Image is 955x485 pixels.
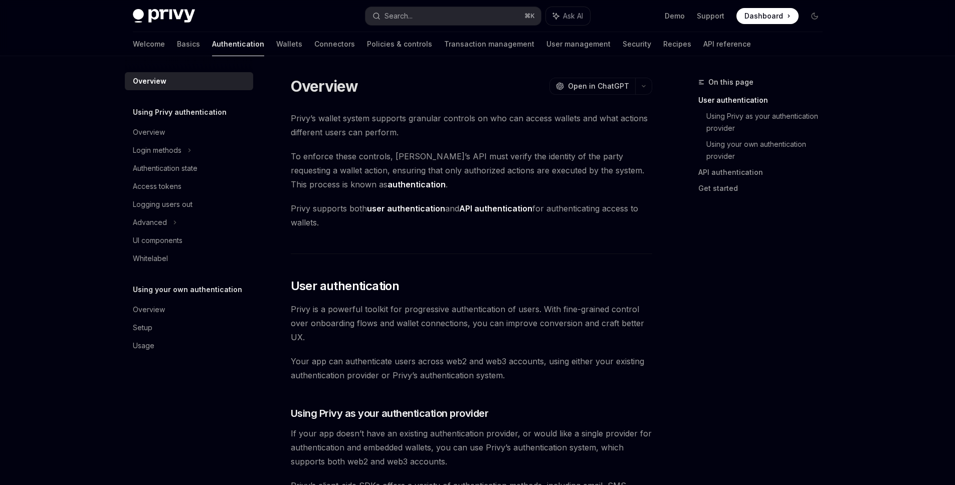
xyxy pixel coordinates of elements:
div: Logging users out [133,198,193,210]
a: Support [697,11,724,21]
a: Overview [125,72,253,90]
div: Access tokens [133,180,181,192]
div: Overview [133,126,165,138]
a: Overview [125,301,253,319]
img: dark logo [133,9,195,23]
a: Demo [665,11,685,21]
span: Open in ChatGPT [568,81,629,91]
a: Using Privy as your authentication provider [706,108,831,136]
span: Using Privy as your authentication provider [291,406,489,420]
div: Whitelabel [133,253,168,265]
span: ⌘ K [524,12,535,20]
a: Policies & controls [367,32,432,56]
a: Usage [125,337,253,355]
strong: user authentication [367,203,445,213]
a: User authentication [698,92,831,108]
div: Usage [133,340,154,352]
h1: Overview [291,77,358,95]
button: Toggle dark mode [807,8,823,24]
div: Search... [385,10,413,22]
span: If your app doesn’t have an existing authentication provider, or would like a single provider for... [291,426,652,468]
a: Get started [698,180,831,196]
a: Security [623,32,651,56]
a: User management [546,32,611,56]
a: API reference [703,32,751,56]
a: Dashboard [736,8,799,24]
a: API authentication [698,164,831,180]
span: Privy supports both and for authenticating access to wallets. [291,201,652,229]
h5: Using Privy authentication [133,106,227,118]
a: Recipes [663,32,691,56]
a: Using your own authentication provider [706,136,831,164]
span: To enforce these controls, [PERSON_NAME]’s API must verify the identity of the party requesting a... [291,149,652,191]
div: Login methods [133,144,181,156]
a: Logging users out [125,195,253,213]
div: Setup [133,322,152,334]
span: Dashboard [744,11,783,21]
span: Ask AI [563,11,583,21]
a: Basics [177,32,200,56]
button: Ask AI [546,7,590,25]
div: Overview [133,304,165,316]
div: Advanced [133,216,167,228]
strong: authentication [388,179,446,189]
a: Welcome [133,32,165,56]
a: Wallets [276,32,302,56]
a: UI components [125,231,253,250]
a: Connectors [314,32,355,56]
div: Overview [133,75,166,87]
h5: Using your own authentication [133,284,242,296]
span: Privy is a powerful toolkit for progressive authentication of users. With fine-grained control ov... [291,302,652,344]
span: On this page [708,76,753,88]
a: Authentication [212,32,264,56]
strong: API authentication [459,203,532,213]
span: Privy’s wallet system supports granular controls on who can access wallets and what actions diffe... [291,111,652,139]
a: Transaction management [444,32,534,56]
span: User authentication [291,278,400,294]
a: Overview [125,123,253,141]
span: Your app can authenticate users across web2 and web3 accounts, using either your existing authent... [291,354,652,382]
a: Authentication state [125,159,253,177]
a: Whitelabel [125,250,253,268]
button: Open in ChatGPT [549,78,635,95]
a: Setup [125,319,253,337]
div: UI components [133,234,182,247]
a: Access tokens [125,177,253,195]
button: Search...⌘K [365,7,541,25]
div: Authentication state [133,162,198,174]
